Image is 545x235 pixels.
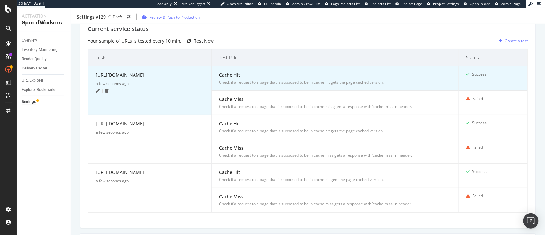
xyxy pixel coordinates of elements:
[286,1,320,6] a: Admin Crawl List
[22,13,65,19] div: Activation
[88,25,528,33] div: Current service status
[96,54,202,61] span: Tests
[96,120,204,129] div: [URL][DOMAIN_NAME]
[149,14,200,20] div: Review & Push to Production
[292,1,320,6] span: Admin Crawl List
[472,71,487,77] div: Success
[182,1,205,6] div: Viz Debugger:
[22,56,47,62] div: Render Quality
[219,177,451,182] div: Check if a request to a page that is supposed to be in cache hit gets the page cached version.
[427,1,459,6] a: Project Settings
[219,152,451,158] div: Check if a request to a page that is supposed to be in cache miss gets a response with ‘cache mis...
[501,1,521,6] span: Admin Page
[464,1,490,6] a: Open in dev
[219,120,451,127] div: Cache Hit
[127,15,131,19] div: arrow-right-arrow-left
[365,1,391,6] a: Projects List
[22,46,66,53] a: Inventory Monitoring
[96,71,204,81] div: [URL][DOMAIN_NAME]
[264,1,281,6] span: FTL admin
[227,1,253,6] span: Open Viz Editor
[88,38,181,44] div: Your sample of URLs is tested every 10 min.
[96,169,204,178] div: [URL][DOMAIN_NAME]
[194,38,214,44] div: Test Now
[22,77,66,84] a: URL Explorer
[155,1,173,6] div: ReadOnly:
[96,129,204,135] div: a few seconds ago
[495,1,521,6] a: Admin Page
[220,1,253,6] a: Open Viz Editor
[22,19,65,27] div: SpeedWorkers
[219,54,449,61] span: Test Rule
[433,1,459,6] span: Project Settings
[470,1,490,6] span: Open in dev
[22,86,66,93] a: Explorer Bookmarks
[219,71,451,78] div: Cache Hit
[22,77,43,84] div: URL Explorer
[473,193,483,199] div: Failed
[219,96,451,102] div: Cache Miss
[371,1,391,6] span: Projects List
[258,1,281,6] a: FTL admin
[505,38,528,44] div: Create a test
[395,1,422,6] a: Project Page
[22,99,66,105] a: Settings
[496,36,528,46] button: Create a test
[219,104,451,109] div: Check if a request to a page that is supposed to be in cache miss gets a response with ‘cache mis...
[523,213,539,229] div: Open Intercom Messenger
[331,1,360,6] span: Logs Projects List
[22,86,56,93] div: Explorer Bookmarks
[473,96,483,101] div: Failed
[96,178,204,184] div: a few seconds ago
[22,65,47,72] div: Delivery Center
[472,120,487,126] div: Success
[219,128,451,134] div: Check if a request to a page that is supposed to be in cache hit gets the page cached version.
[22,65,66,72] a: Delivery Center
[219,169,451,175] div: Cache Hit
[77,14,106,20] div: Settings v129
[22,99,36,105] div: Settings
[22,56,66,62] a: Render Quality
[22,46,58,53] div: Inventory Monitoring
[219,79,451,85] div: Check if a request to a page that is supposed to be in cache hit gets the page cached version.
[96,81,204,86] div: a few seconds ago
[22,37,66,44] a: Overview
[472,169,487,174] div: Success
[466,54,518,61] span: Status
[219,144,451,151] div: Cache Miss
[325,1,360,6] a: Logs Projects List
[219,193,451,200] div: Cache Miss
[113,14,122,20] div: Draft
[473,144,483,150] div: Failed
[219,201,451,207] div: Check if a request to a page that is supposed to be in cache miss gets a response with ‘cache mis...
[139,12,200,22] button: Review & Push to Production
[22,37,37,44] div: Overview
[402,1,422,6] span: Project Page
